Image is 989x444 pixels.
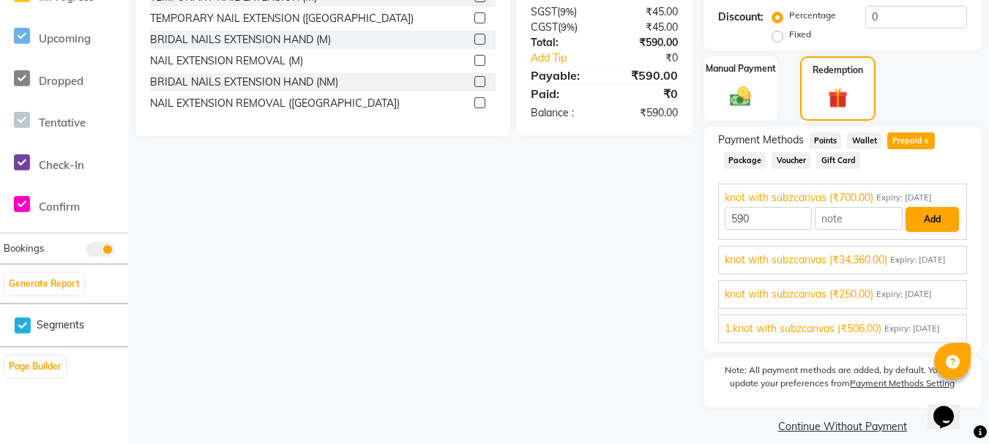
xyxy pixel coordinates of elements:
span: Expiry: [DATE] [876,288,932,301]
div: ₹590.00 [604,67,688,84]
iframe: chat widget [928,385,974,429]
button: Generate Report [5,274,83,294]
div: ₹45.00 [604,20,688,35]
label: Fixed [789,28,811,41]
span: Wallet [847,132,881,149]
span: Voucher [772,152,810,169]
div: BRIDAL NAILS EXTENSION HAND (M) [150,32,331,48]
span: 9% [560,6,574,18]
a: Add Tip [520,50,618,66]
span: 1.knot with subzcanvas (₹506.00) [725,321,881,336]
img: _cash.svg [723,84,758,108]
input: Amount [725,207,813,230]
div: ₹590.00 [604,105,688,121]
div: Payable: [520,67,604,84]
span: Prepaid [887,132,935,149]
button: Add [906,207,959,232]
div: ₹0 [604,85,688,102]
span: Bookings [4,242,44,254]
div: ₹45.00 [604,4,688,20]
div: ( ) [520,20,604,35]
span: Gift Card [816,152,860,169]
div: BRIDAL NAILS EXTENSION HAND (NM) [150,75,338,90]
span: knot with subzcanvas (₹34,360.00) [725,252,887,268]
div: ( ) [520,4,604,20]
a: Continue Without Payment [706,419,979,434]
span: knot with subzcanvas (₹700.00) [725,190,873,206]
span: Confirm [39,200,80,214]
span: Upcoming [39,31,91,45]
div: ₹590.00 [604,35,688,50]
input: note [815,207,903,230]
div: Total: [520,35,604,50]
span: Check-In [39,158,84,172]
div: Discount: [718,10,764,25]
span: Dropped [39,74,83,88]
span: 6 [922,138,930,146]
label: Redemption [813,64,863,77]
span: SGST [531,5,557,18]
label: Percentage [789,9,836,22]
div: NAIL EXTENSION REMOVAL (M) [150,53,303,69]
span: 9% [561,21,575,33]
img: _gift.svg [822,86,854,110]
label: Manual Payment [706,62,776,75]
div: Balance : [520,105,604,121]
span: Expiry: [DATE] [884,323,940,335]
span: CGST [531,20,558,34]
label: Payment Methods Setting [850,377,955,390]
span: Segments [37,317,84,333]
span: knot with subzcanvas (₹250.00) [725,287,873,302]
div: ₹0 [619,50,689,66]
span: Tentative [39,116,86,129]
button: Page Builder [5,356,65,377]
span: Expiry: [DATE] [890,254,946,266]
span: Points [810,132,842,149]
div: TEMPORARY NAIL EXTENSION ([GEOGRAPHIC_DATA]) [150,11,414,26]
span: Package [724,152,766,169]
div: NAIL EXTENSION REMOVAL ([GEOGRAPHIC_DATA]) [150,96,400,111]
label: Note: All payment methods are added, by default. You can update your preferences from [718,364,967,396]
div: Paid: [520,85,604,102]
span: Payment Methods [718,132,804,148]
span: Expiry: [DATE] [876,192,932,204]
